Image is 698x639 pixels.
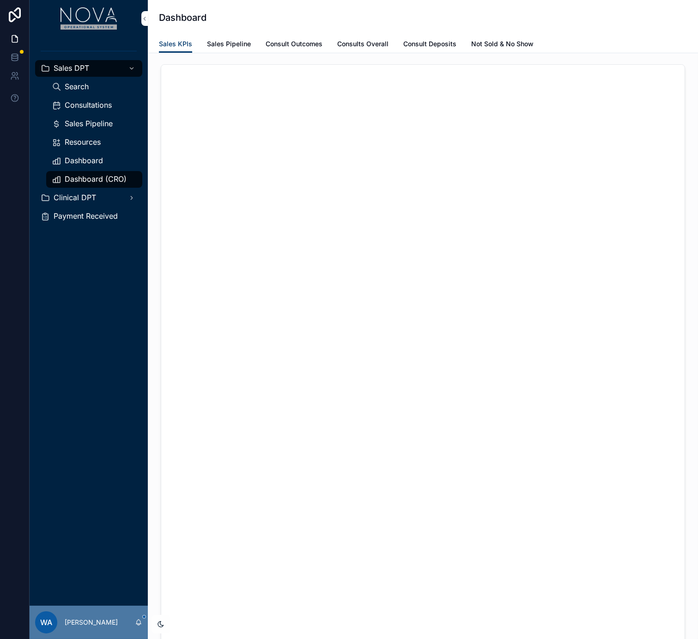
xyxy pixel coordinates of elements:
span: Consult Outcomes [266,39,322,49]
a: Not Sold & No Show [471,36,534,54]
img: App logo [61,7,117,30]
div: scrollable content [30,37,148,237]
span: Payment Received [54,211,118,221]
span: Clinical DPT [54,193,96,203]
p: [PERSON_NAME] [65,618,118,627]
a: Clinical DPT [35,190,142,206]
a: Dashboard (CRO) [46,171,142,188]
a: Dashboard [46,153,142,169]
span: WA [40,617,52,628]
span: Consultations [65,100,112,110]
span: Sales DPT [54,63,89,73]
a: Sales KPIs [159,36,192,53]
span: Dashboard (CRO) [65,174,127,184]
span: Consults Overall [337,39,388,49]
span: Sales KPIs [159,39,192,49]
a: Sales DPT [35,60,142,77]
a: Consult Deposits [403,36,456,54]
span: Sales Pipeline [65,119,113,129]
span: Sales Pipeline [207,39,251,49]
span: Resources [65,137,101,147]
span: Consult Deposits [403,39,456,49]
a: Payment Received [35,208,142,225]
span: Not Sold & No Show [471,39,534,49]
a: Search [46,79,142,95]
a: Sales Pipeline [46,116,142,132]
span: Search [65,82,89,92]
h1: Dashboard [159,11,206,24]
span: Dashboard [65,156,103,166]
a: Sales Pipeline [207,36,251,54]
a: Consultations [46,97,142,114]
a: Consult Outcomes [266,36,322,54]
a: Resources [46,134,142,151]
a: Consults Overall [337,36,388,54]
